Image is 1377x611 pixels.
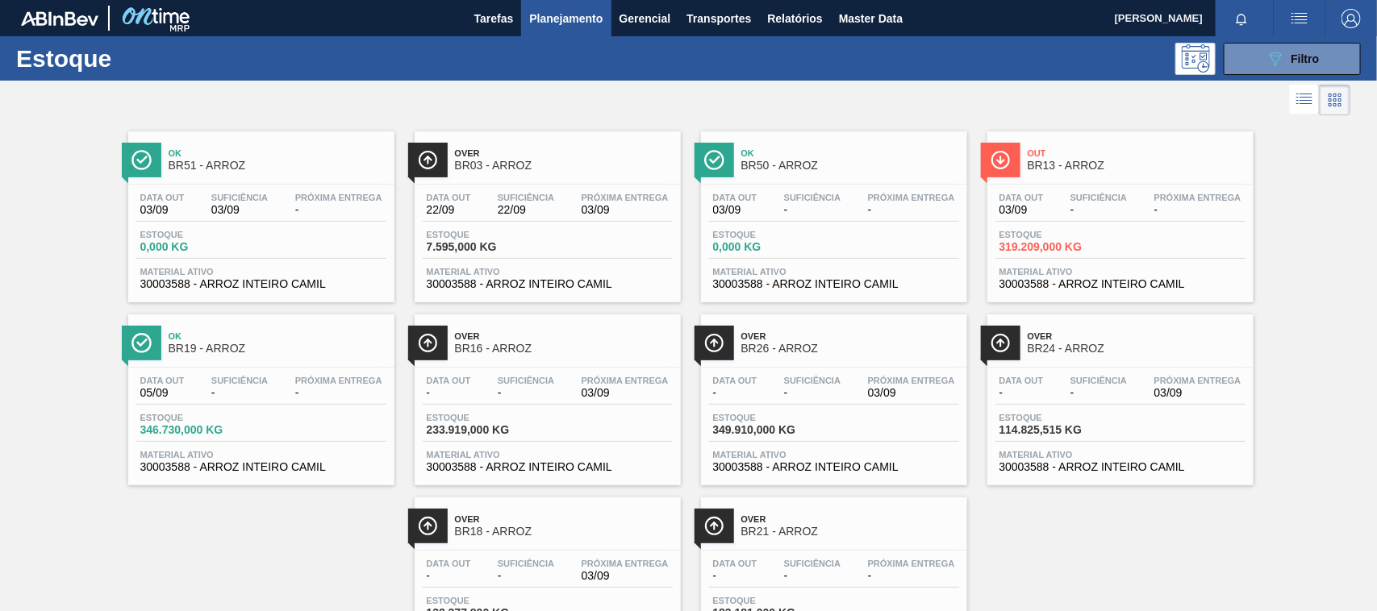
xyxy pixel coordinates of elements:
span: - [498,387,554,399]
span: 05/09 [140,387,185,399]
span: Ok [169,331,386,341]
span: Próxima Entrega [1154,376,1241,385]
span: Suficiência [784,376,841,385]
span: BR13 - ARROZ [1028,160,1246,172]
span: BR24 - ARROZ [1028,343,1246,355]
img: Ícone [418,150,438,170]
span: Over [455,331,673,341]
span: Suficiência [498,559,554,568]
a: ÍconeOkBR50 - ARROZData out03/09Suficiência-Próxima Entrega-Estoque0,000 KGMaterial ativo30003588... [689,119,975,302]
span: BR16 - ARROZ [455,343,673,355]
span: - [427,570,471,582]
span: Data out [999,376,1044,385]
span: 03/09 [582,570,669,582]
span: 349.910,000 KG [713,424,826,436]
a: ÍconeOutBR13 - ARROZData out03/09Suficiência-Próxima Entrega-Estoque319.209,000 KGMaterial ativo3... [975,119,1262,302]
span: Relatórios [767,9,822,28]
span: Estoque [427,596,540,605]
img: Ícone [704,516,724,536]
img: Ícone [418,516,438,536]
span: - [1154,204,1241,216]
span: 03/09 [713,204,757,216]
span: BR26 - ARROZ [741,343,959,355]
span: Suficiência [1070,193,1127,202]
span: - [868,204,955,216]
span: Gerencial [620,9,671,28]
span: Transportes [686,9,751,28]
div: Pogramando: nenhum usuário selecionado [1175,43,1216,75]
div: Visão em Cards [1320,85,1350,115]
span: Data out [713,376,757,385]
span: Data out [713,193,757,202]
span: - [211,387,268,399]
a: ÍconeOkBR19 - ARROZData out05/09Suficiência-Próxima Entrega-Estoque346.730,000 KGMaterial ativo30... [116,302,403,485]
span: 30003588 - ARROZ INTEIRO CAMIL [140,278,382,290]
span: 30003588 - ARROZ INTEIRO CAMIL [427,278,669,290]
img: Ícone [704,150,724,170]
span: 03/09 [1154,387,1241,399]
span: Data out [140,193,185,202]
span: - [784,387,841,399]
span: BR18 - ARROZ [455,526,673,538]
img: userActions [1290,9,1309,28]
span: Suficiência [1070,376,1127,385]
span: Próxima Entrega [582,559,669,568]
span: Estoque [140,230,253,239]
h1: Estoque [16,49,252,68]
span: Over [455,148,673,158]
span: - [784,570,841,582]
span: Material ativo [999,450,1241,459]
a: ÍconeOkBR51 - ARROZData out03/09Suficiência03/09Próxima Entrega-Estoque0,000 KGMaterial ativo3000... [116,119,403,302]
span: Data out [427,376,471,385]
button: Filtro [1224,43,1361,75]
span: Próxima Entrega [295,376,382,385]
span: 30003588 - ARROZ INTEIRO CAMIL [999,461,1241,473]
span: 30003588 - ARROZ INTEIRO CAMIL [999,278,1241,290]
span: BR50 - ARROZ [741,160,959,172]
span: Data out [427,193,471,202]
img: Ícone [704,333,724,353]
span: Material ativo [427,450,669,459]
span: BR03 - ARROZ [455,160,673,172]
span: Material ativo [713,267,955,276]
div: Visão em Lista [1290,85,1320,115]
span: Próxima Entrega [1154,193,1241,202]
span: 30003588 - ARROZ INTEIRO CAMIL [140,461,382,473]
span: 03/09 [582,387,669,399]
span: 114.825,515 KG [999,424,1112,436]
span: Estoque [140,413,253,422]
span: Data out [427,559,471,568]
span: - [1070,204,1127,216]
span: Suficiência [498,193,554,202]
span: Planejamento [529,9,603,28]
span: Filtro [1291,52,1320,65]
span: - [498,570,554,582]
span: 03/09 [582,204,669,216]
span: - [868,570,955,582]
span: Próxima Entrega [868,559,955,568]
img: Ícone [991,333,1011,353]
span: Suficiência [498,376,554,385]
span: Master Data [839,9,903,28]
span: Estoque [713,596,826,605]
span: - [427,387,471,399]
span: Próxima Entrega [582,376,669,385]
span: Over [741,514,959,524]
span: - [713,387,757,399]
span: 22/09 [498,204,554,216]
span: Over [455,514,673,524]
span: Material ativo [713,450,955,459]
span: 22/09 [427,204,471,216]
span: 233.919,000 KG [427,424,540,436]
span: Ok [741,148,959,158]
span: 346.730,000 KG [140,424,253,436]
span: Estoque [999,413,1112,422]
span: Over [1028,331,1246,341]
span: Suficiência [784,559,841,568]
span: - [784,204,841,216]
img: Ícone [418,333,438,353]
span: Estoque [999,230,1112,239]
span: 7.595,000 KG [427,241,540,253]
a: ÍconeOverBR16 - ARROZData out-Suficiência-Próxima Entrega03/09Estoque233.919,000 KGMaterial ativo... [403,302,689,485]
img: TNhmsLtSVTkK8tSr43FrP2fwEKptu5GPRR3wAAAABJRU5ErkJggg== [21,11,98,26]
